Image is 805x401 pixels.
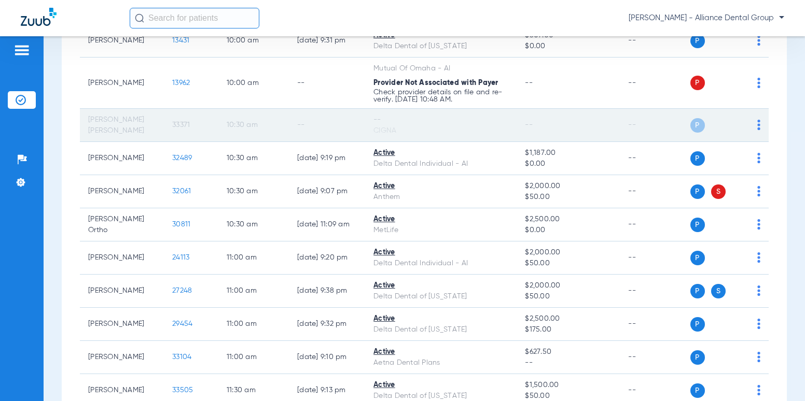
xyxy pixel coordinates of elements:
[525,291,612,302] span: $50.00
[690,184,705,199] span: P
[373,159,508,169] div: Delta Dental Individual - AI
[373,89,508,103] p: Check provider details on file and re-verify. [DATE] 10:48 AM.
[80,142,164,175] td: [PERSON_NAME]
[80,208,164,241] td: [PERSON_NAME] Ortho
[172,254,189,261] span: 24113
[373,114,508,125] div: --
[218,142,289,175] td: 10:30 AM
[525,324,612,335] span: $175.00
[525,214,612,225] span: $2,500.00
[172,386,193,394] span: 33505
[690,218,705,232] span: P
[373,148,508,159] div: Active
[620,109,690,142] td: --
[757,35,760,46] img: group-dot-blue.svg
[218,208,289,241] td: 10:30 AM
[172,353,191,361] span: 33104
[373,79,498,87] span: Provider Not Associated with Payer
[80,241,164,275] td: [PERSON_NAME]
[80,58,164,109] td: [PERSON_NAME]
[690,383,705,398] span: P
[525,79,533,87] span: --
[620,175,690,208] td: --
[620,24,690,58] td: --
[690,34,705,48] span: P
[629,13,784,23] span: [PERSON_NAME] - Alliance Dental Group
[373,63,508,74] div: Mutual Of Omaha - AI
[525,192,612,203] span: $50.00
[373,192,508,203] div: Anthem
[525,357,612,368] span: --
[21,8,57,26] img: Zuub Logo
[525,280,612,291] span: $2,000.00
[172,188,191,195] span: 32061
[757,78,760,88] img: group-dot-blue.svg
[525,313,612,324] span: $2,500.00
[373,380,508,391] div: Active
[373,214,508,225] div: Active
[289,308,365,341] td: [DATE] 9:32 PM
[525,121,533,128] span: --
[80,109,164,142] td: [PERSON_NAME] [PERSON_NAME]
[218,109,289,142] td: 10:30 AM
[525,41,612,52] span: $0.00
[289,24,365,58] td: [DATE] 9:31 PM
[373,225,508,236] div: MetLife
[80,24,164,58] td: [PERSON_NAME]
[620,308,690,341] td: --
[13,44,30,56] img: hamburger-icon
[289,208,365,241] td: [DATE] 11:09 AM
[373,357,508,368] div: Aetna Dental Plans
[757,252,760,263] img: group-dot-blue.svg
[289,241,365,275] td: [DATE] 9:20 PM
[525,181,612,192] span: $2,000.00
[172,121,190,128] span: 33371
[130,8,259,28] input: Search for patients
[525,148,612,159] span: $1,187.00
[289,142,365,175] td: [DATE] 9:19 PM
[620,275,690,308] td: --
[620,58,690,109] td: --
[690,151,705,166] span: P
[172,221,190,228] span: 30811
[373,125,508,136] div: CIGNA
[373,313,508,324] div: Active
[690,284,705,298] span: P
[525,258,612,269] span: $50.00
[757,120,760,130] img: group-dot-blue.svg
[711,184,726,199] span: S
[373,324,508,335] div: Delta Dental of [US_STATE]
[373,41,508,52] div: Delta Dental of [US_STATE]
[218,175,289,208] td: 10:30 AM
[172,79,190,87] span: 13962
[172,37,189,44] span: 13431
[373,258,508,269] div: Delta Dental Individual - AI
[525,225,612,236] span: $0.00
[373,247,508,258] div: Active
[690,118,705,133] span: P
[757,285,760,296] img: group-dot-blue.svg
[172,287,192,294] span: 27248
[80,275,164,308] td: [PERSON_NAME]
[289,109,365,142] td: --
[373,280,508,291] div: Active
[757,186,760,196] img: group-dot-blue.svg
[289,275,365,308] td: [DATE] 9:38 PM
[757,219,760,230] img: group-dot-blue.svg
[80,308,164,341] td: [PERSON_NAME]
[620,142,690,175] td: --
[373,181,508,192] div: Active
[711,284,726,298] span: S
[218,341,289,374] td: 11:00 AM
[525,159,612,169] span: $0.00
[218,241,289,275] td: 11:00 AM
[620,341,690,374] td: --
[218,275,289,308] td: 11:00 AM
[80,175,164,208] td: [PERSON_NAME]
[218,308,289,341] td: 11:00 AM
[757,352,760,362] img: group-dot-blue.svg
[80,341,164,374] td: [PERSON_NAME]
[172,154,192,162] span: 32489
[690,76,705,90] span: P
[690,251,705,265] span: P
